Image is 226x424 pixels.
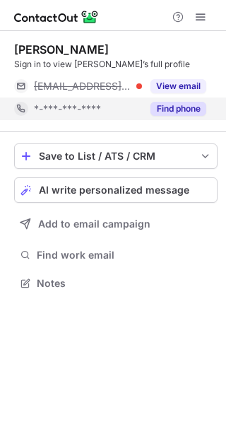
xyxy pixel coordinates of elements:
div: Sign in to view [PERSON_NAME]’s full profile [14,58,218,71]
button: Find work email [14,245,218,265]
span: Add to email campaign [38,218,150,230]
button: AI write personalized message [14,177,218,203]
button: Notes [14,273,218,293]
img: ContactOut v5.3.10 [14,8,99,25]
button: Reveal Button [150,79,206,93]
div: Save to List / ATS / CRM [39,151,193,162]
button: save-profile-one-click [14,143,218,169]
span: AI write personalized message [39,184,189,196]
span: Notes [37,277,212,290]
span: Find work email [37,249,212,261]
button: Add to email campaign [14,211,218,237]
button: Reveal Button [150,102,206,116]
div: [PERSON_NAME] [14,42,109,57]
span: [EMAIL_ADDRESS][DOMAIN_NAME] [34,80,131,93]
